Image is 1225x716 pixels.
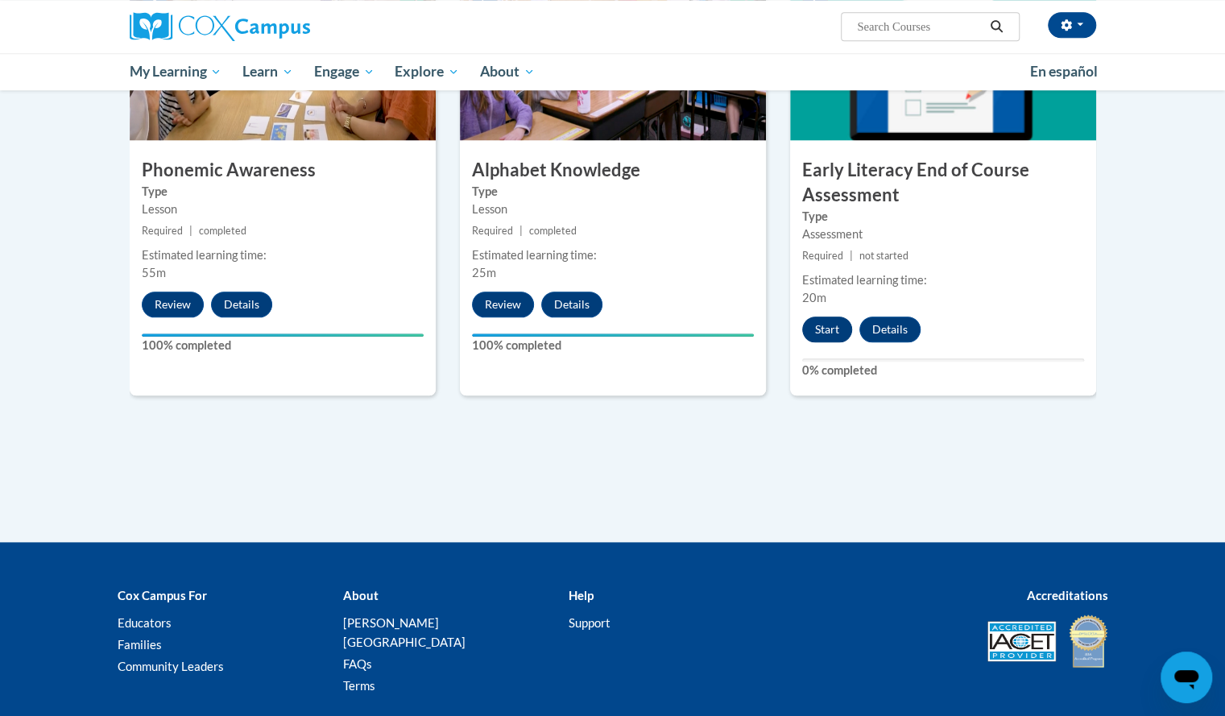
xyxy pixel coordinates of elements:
label: Type [802,208,1084,226]
div: Your progress [472,333,754,337]
b: Cox Campus For [118,588,207,602]
iframe: Button to launch messaging window [1161,652,1212,703]
h3: Phonemic Awareness [130,158,436,183]
span: Engage [314,62,375,81]
span: | [850,250,853,262]
button: Review [142,292,204,317]
span: Learn [242,62,293,81]
button: Details [211,292,272,317]
label: Type [142,183,424,201]
a: Terms [342,678,375,693]
a: Community Leaders [118,659,224,673]
a: Support [568,615,610,630]
label: 0% completed [802,362,1084,379]
span: Required [472,225,513,237]
button: Details [541,292,602,317]
span: About [480,62,535,81]
div: Lesson [472,201,754,218]
div: Main menu [106,53,1120,90]
a: Educators [118,615,172,630]
a: Families [118,637,162,652]
button: Account Settings [1048,12,1096,38]
div: Your progress [142,333,424,337]
span: Explore [395,62,459,81]
span: En español [1030,63,1098,80]
a: My Learning [119,53,233,90]
a: About [470,53,545,90]
span: completed [529,225,577,237]
a: Cox Campus [130,12,436,41]
div: Assessment [802,226,1084,243]
label: Type [472,183,754,201]
h3: Early Literacy End of Course Assessment [790,158,1096,208]
b: Help [568,588,593,602]
button: Review [472,292,534,317]
img: IDA® Accredited [1068,613,1108,669]
a: [PERSON_NAME][GEOGRAPHIC_DATA] [342,615,465,649]
span: | [519,225,523,237]
label: 100% completed [472,337,754,354]
div: Lesson [142,201,424,218]
span: 55m [142,266,166,279]
a: FAQs [342,656,371,671]
span: 20m [802,291,826,304]
button: Details [859,317,921,342]
b: About [342,588,378,602]
input: Search Courses [855,17,984,36]
span: Required [142,225,183,237]
span: completed [199,225,246,237]
b: Accreditations [1027,588,1108,602]
a: En español [1020,55,1108,89]
img: Accredited IACET® Provider [987,621,1056,661]
label: 100% completed [142,337,424,354]
div: Estimated learning time: [142,246,424,264]
span: | [189,225,192,237]
a: Engage [304,53,385,90]
span: My Learning [129,62,221,81]
button: Start [802,317,852,342]
img: Cox Campus [130,12,310,41]
a: Explore [384,53,470,90]
span: 25m [472,266,496,279]
span: Required [802,250,843,262]
div: Estimated learning time: [472,246,754,264]
a: Learn [232,53,304,90]
h3: Alphabet Knowledge [460,158,766,183]
button: Search [984,17,1008,36]
div: Estimated learning time: [802,271,1084,289]
span: not started [859,250,908,262]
